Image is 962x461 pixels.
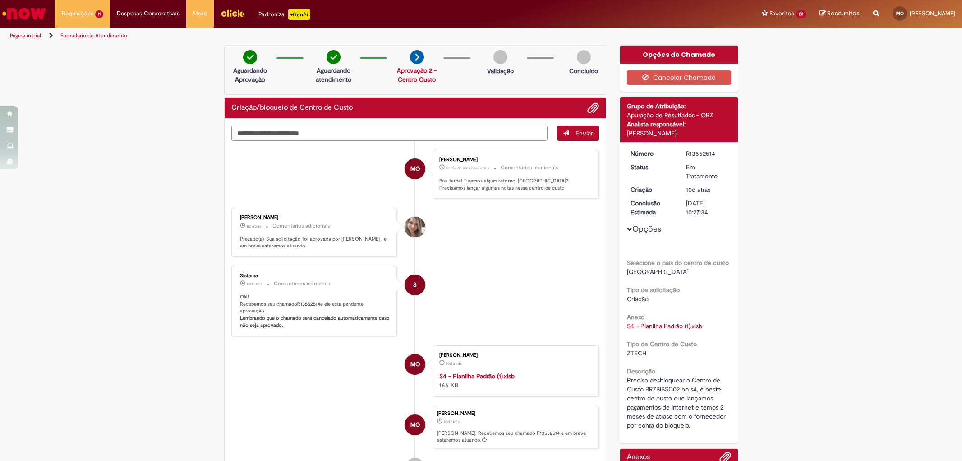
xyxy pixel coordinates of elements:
[193,9,207,18] span: More
[410,158,420,180] span: MO
[405,217,425,237] div: Victoria Doyle Romano
[686,185,728,194] div: 20/09/2025 10:07:57
[624,185,679,194] dt: Criação
[410,354,420,375] span: MO
[796,10,806,18] span: 23
[439,177,589,191] p: Boa tarde! Tivemos algum retorno, [GEOGRAPHIC_DATA]? Precisamos lançar algumas notas nesse centro...
[10,32,41,39] a: Página inicial
[240,293,390,329] p: Olá! Recebemos seu chamado e ele esta pendente aprovação.
[288,9,310,20] p: +GenAi
[444,419,460,424] span: 10d atrás
[627,102,731,111] div: Grupo de Atribuição:
[221,6,245,20] img: click_logo_yellow_360x200.png
[577,50,591,64] img: img-circle-grey.png
[624,199,679,217] dt: Conclusão Estimada
[240,273,390,279] div: Sistema
[896,10,904,16] span: MO
[243,50,257,64] img: check-circle-green.png
[627,367,655,375] b: Descrição
[117,9,180,18] span: Despesas Corporativas
[446,165,489,171] span: cerca de uma hora atrás
[769,9,794,18] span: Favoritos
[327,50,341,64] img: check-circle-green.png
[60,32,127,39] a: Formulário de Atendimento
[575,129,593,137] span: Enviar
[487,66,514,75] p: Validação
[228,66,272,84] p: Aguardando Aprovação
[405,414,425,435] div: Maria Damasceno De Oliveira
[397,66,437,84] a: Aprovação 2 - Centro Custo
[587,102,599,114] button: Adicionar anexos
[627,340,697,348] b: Tipo de Centro de Custo
[686,186,710,194] time: 20/09/2025 10:07:57
[627,313,644,321] b: Anexo
[62,9,93,18] span: Requisições
[240,315,391,329] b: Lembrando que o chamado será cancelado automaticamente caso não seja aprovado.
[501,164,558,172] small: Comentários adicionais
[627,322,702,330] a: Download de S4 - Planilha Padrão (1).xlsb
[686,199,728,217] div: [DATE] 10:27:34
[686,186,710,194] span: 10d atrás
[437,411,594,416] div: [PERSON_NAME]
[627,349,646,357] span: ZTECH
[620,46,738,64] div: Opções do Chamado
[240,236,390,250] p: Prezado(a), Sua solicitação foi aprovada por [PERSON_NAME] , e em breve estaremos atuando.
[827,9,860,18] span: Rascunhos
[7,28,635,44] ul: Trilhas de página
[410,50,424,64] img: arrow-next.png
[439,372,515,380] a: S4 - Planilha Padrão (1).xlsb
[627,295,649,303] span: Criação
[258,9,310,20] div: Padroniza
[557,126,599,141] button: Enviar
[627,259,729,267] b: Selecione o país do centro de custo
[627,129,731,138] div: [PERSON_NAME]
[627,111,731,120] div: Apuração de Resultados - OBZ
[231,126,548,141] textarea: Digite sua mensagem aqui...
[247,224,261,229] span: 8d atrás
[444,419,460,424] time: 20/09/2025 10:07:57
[569,66,598,75] p: Concluído
[439,353,589,358] div: [PERSON_NAME]
[274,280,331,288] small: Comentários adicionais
[413,274,417,296] span: S
[437,430,594,444] p: [PERSON_NAME]! Recebemos seu chamado R13552514 e em breve estaremos atuando.
[627,268,689,276] span: [GEOGRAPHIC_DATA]
[240,215,390,220] div: [PERSON_NAME]
[627,70,731,85] button: Cancelar Chamado
[439,157,589,163] div: [PERSON_NAME]
[1,5,47,23] img: ServiceNow
[439,372,589,390] div: 166 KB
[405,275,425,295] div: System
[493,50,507,64] img: img-circle-grey.png
[627,286,680,294] b: Tipo de solicitação
[627,376,727,429] span: Preciso desbloquear o Centro de Custo BRZBIBSC02 no s4, é neste centro de custo que lançamos paga...
[446,165,489,171] time: 29/09/2025 13:56:13
[247,281,262,287] span: 10d atrás
[272,222,330,230] small: Comentários adicionais
[405,354,425,375] div: Maria Damasceno De Oliveira
[312,66,355,84] p: Aguardando atendimento
[686,149,728,158] div: R13552514
[231,104,353,112] h2: Criação/bloqueio de Centro de Custo Histórico de tíquete
[297,301,320,307] b: R13552514
[910,9,955,17] span: [PERSON_NAME]
[686,163,728,181] div: Em Tratamento
[231,406,599,449] li: Maria Damasceno De Oliveira
[446,361,462,366] time: 20/09/2025 10:07:54
[446,361,462,366] span: 10d atrás
[95,10,103,18] span: 11
[627,120,731,129] div: Analista responsável:
[624,163,679,172] dt: Status
[405,158,425,179] div: Maria Damasceno De Oliveira
[624,149,679,158] dt: Número
[819,9,860,18] a: Rascunhos
[410,414,420,436] span: MO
